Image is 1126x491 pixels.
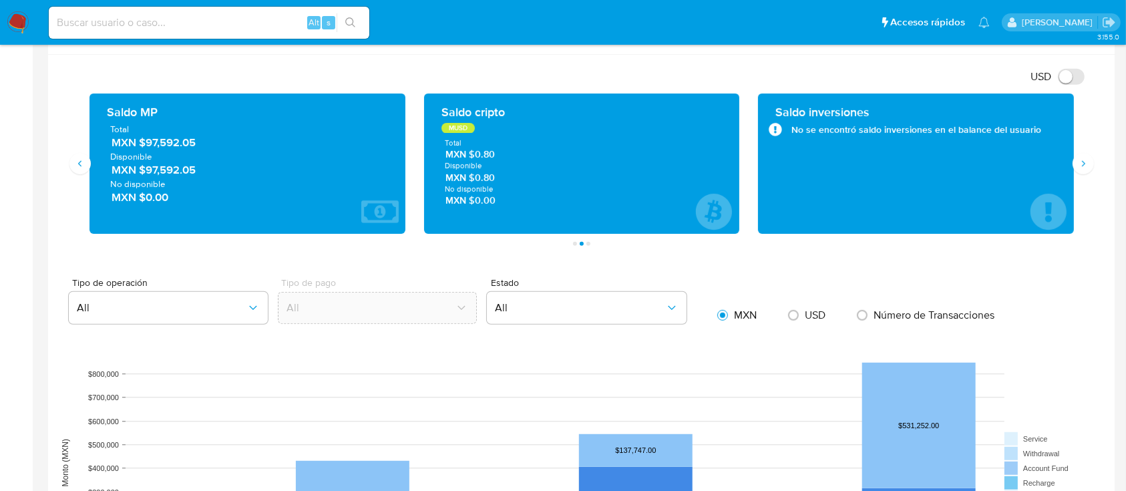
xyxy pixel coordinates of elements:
[49,14,369,31] input: Buscar usuario o caso...
[1097,31,1119,42] span: 3.155.0
[309,16,319,29] span: Alt
[337,13,364,32] button: search-icon
[890,15,965,29] span: Accesos rápidos
[978,17,990,28] a: Notificaciones
[327,16,331,29] span: s
[1022,16,1097,29] p: alan.cervantesmartinez@mercadolibre.com.mx
[1102,15,1116,29] a: Salir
